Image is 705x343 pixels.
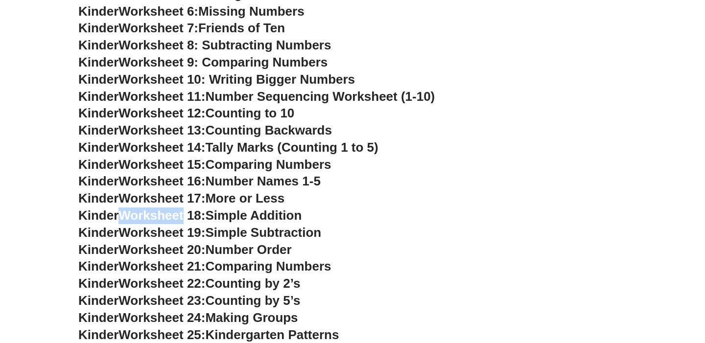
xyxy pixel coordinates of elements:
[205,310,298,325] span: Making Groups
[537,232,705,343] iframe: Chat Widget
[78,123,118,137] span: Kinder
[78,4,118,19] span: Kinder
[118,72,355,87] span: Worksheet 10: Writing Bigger Numbers
[78,55,118,69] span: Kinder
[118,21,198,35] span: Worksheet 7:
[78,242,118,257] span: Kinder
[78,89,118,104] span: Kinder
[205,140,378,155] span: Tally Marks (Counting 1 to 5)
[205,327,339,342] span: Kindergarten Patterns
[205,225,321,240] span: Simple Subtraction
[118,140,205,155] span: Worksheet 14:
[78,21,118,35] span: Kinder
[205,157,331,172] span: Comparing Numbers
[205,276,300,291] span: Counting by 2’s
[78,208,118,223] span: Kinder
[78,157,118,172] span: Kinder
[78,140,118,155] span: Kinder
[78,174,118,188] span: Kinder
[198,4,305,19] span: Missing Numbers
[78,21,285,35] a: KinderWorksheet 7:Friends of Ten
[205,208,302,223] span: Simple Addition
[118,225,205,240] span: Worksheet 19:
[205,174,320,188] span: Number Names 1-5
[118,242,205,257] span: Worksheet 20:
[78,4,305,19] a: KinderWorksheet 6:Missing Numbers
[78,72,355,87] a: KinderWorksheet 10: Writing Bigger Numbers
[78,225,118,240] span: Kinder
[118,191,205,206] span: Worksheet 17:
[118,157,205,172] span: Worksheet 15:
[118,259,205,274] span: Worksheet 21:
[118,174,205,188] span: Worksheet 16:
[78,38,118,52] span: Kinder
[205,293,300,308] span: Counting by 5’s
[205,123,331,137] span: Counting Backwards
[78,191,118,206] span: Kinder
[118,123,205,137] span: Worksheet 13:
[118,327,205,342] span: Worksheet 25:
[78,327,118,342] span: Kinder
[78,259,118,274] span: Kinder
[205,191,284,206] span: More or Less
[205,259,331,274] span: Comparing Numbers
[118,293,205,308] span: Worksheet 23:
[118,38,331,52] span: Worksheet 8: Subtracting Numbers
[118,208,205,223] span: Worksheet 18:
[78,293,118,308] span: Kinder
[118,310,205,325] span: Worksheet 24:
[78,72,118,87] span: Kinder
[205,106,294,120] span: Counting to 10
[118,55,328,69] span: Worksheet 9: Comparing Numbers
[205,242,291,257] span: Number Order
[78,38,331,52] a: KinderWorksheet 8: Subtracting Numbers
[118,276,205,291] span: Worksheet 22:
[118,106,205,120] span: Worksheet 12:
[118,4,198,19] span: Worksheet 6:
[78,106,118,120] span: Kinder
[205,89,435,104] span: Number Sequencing Worksheet (1-10)
[78,276,118,291] span: Kinder
[198,21,285,35] span: Friends of Ten
[78,310,118,325] span: Kinder
[118,89,205,104] span: Worksheet 11:
[78,55,328,69] a: KinderWorksheet 9: Comparing Numbers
